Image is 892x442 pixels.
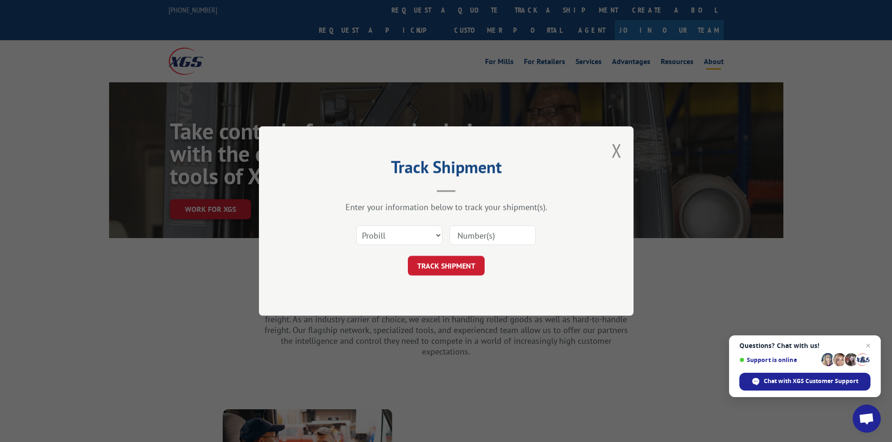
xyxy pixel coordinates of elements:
[450,225,536,245] input: Number(s)
[739,356,818,363] span: Support is online
[408,256,485,275] button: TRACK SHIPMENT
[306,202,587,212] div: Enter your information below to track your shipment(s).
[739,373,870,391] div: Chat with XGS Customer Support
[739,342,870,349] span: Questions? Chat with us!
[863,340,874,351] span: Close chat
[306,160,587,178] h2: Track Shipment
[764,377,858,385] span: Chat with XGS Customer Support
[853,405,881,433] div: Open chat
[612,138,622,163] button: Close modal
